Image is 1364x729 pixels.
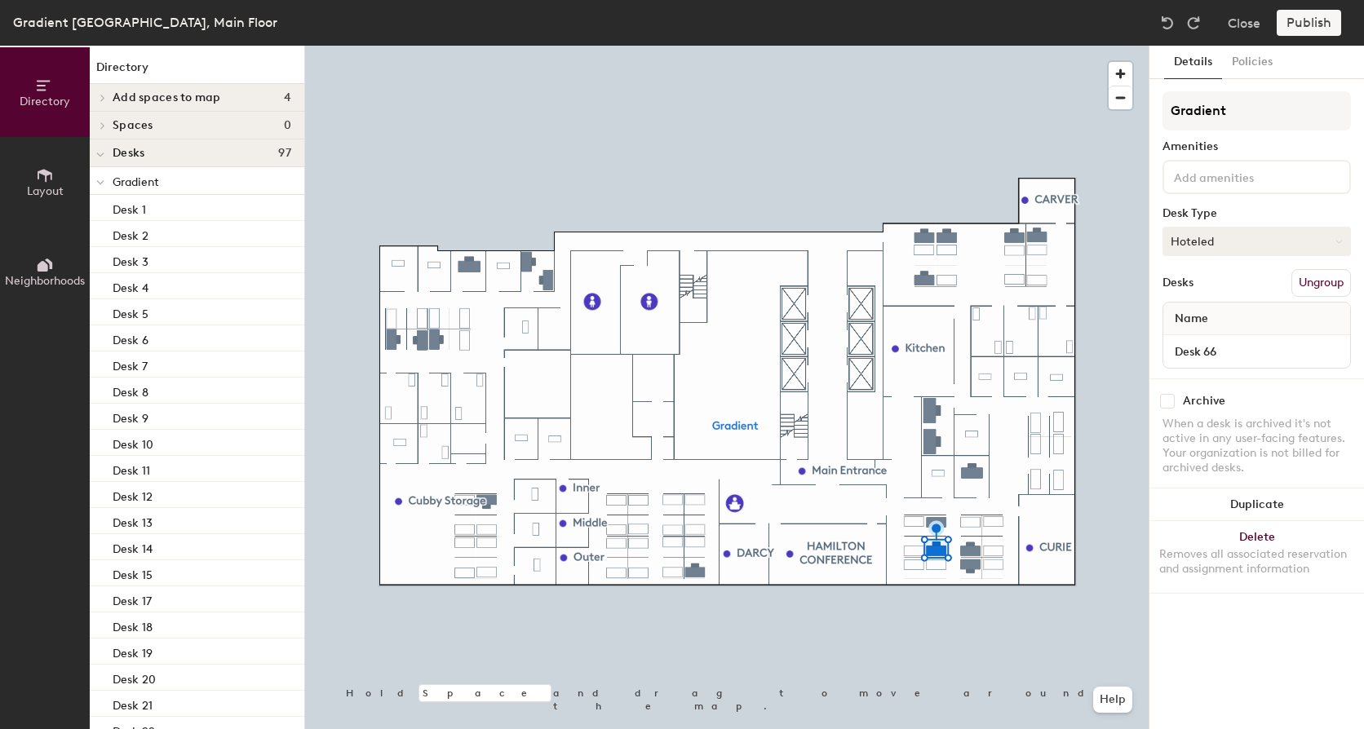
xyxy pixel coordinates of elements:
[113,303,148,321] p: Desk 5
[1149,521,1364,593] button: DeleteRemoves all associated reservation and assignment information
[1183,395,1225,408] div: Archive
[113,459,150,478] p: Desk 11
[1185,15,1202,31] img: Redo
[113,694,153,713] p: Desk 21
[113,590,152,608] p: Desk 17
[113,381,148,400] p: Desk 8
[1162,276,1193,289] div: Desks
[1162,227,1351,256] button: Hoteled
[1164,46,1222,79] button: Details
[113,147,144,160] span: Desks
[1162,140,1351,153] div: Amenities
[13,12,277,33] div: Gradient [GEOGRAPHIC_DATA], Main Floor
[113,198,146,217] p: Desk 1
[1171,166,1317,186] input: Add amenities
[113,329,148,347] p: Desk 6
[20,95,70,108] span: Directory
[113,407,148,426] p: Desk 9
[113,433,153,452] p: Desk 10
[1159,15,1176,31] img: Undo
[113,537,153,556] p: Desk 14
[5,274,85,288] span: Neighborhoods
[113,250,148,269] p: Desk 3
[1167,304,1216,334] span: Name
[113,563,153,582] p: Desk 15
[113,668,156,687] p: Desk 20
[90,59,304,84] h1: Directory
[113,91,221,104] span: Add spaces to map
[1167,340,1347,363] input: Unnamed desk
[113,276,148,295] p: Desk 4
[278,147,291,160] span: 97
[284,91,291,104] span: 4
[1149,488,1364,521] button: Duplicate
[113,616,153,634] p: Desk 18
[27,184,64,198] span: Layout
[113,642,153,661] p: Desk 19
[1162,207,1351,220] div: Desk Type
[1162,417,1351,475] div: When a desk is archived it's not active in any user-facing features. Your organization is not bil...
[113,511,153,530] p: Desk 13
[1222,46,1282,79] button: Policies
[1228,10,1260,36] button: Close
[1291,269,1351,297] button: Ungroup
[113,355,148,373] p: Desk 7
[1093,687,1132,713] button: Help
[1159,547,1354,577] div: Removes all associated reservation and assignment information
[284,119,291,132] span: 0
[113,224,148,243] p: Desk 2
[113,175,159,189] span: Gradient
[113,119,153,132] span: Spaces
[113,485,153,504] p: Desk 12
